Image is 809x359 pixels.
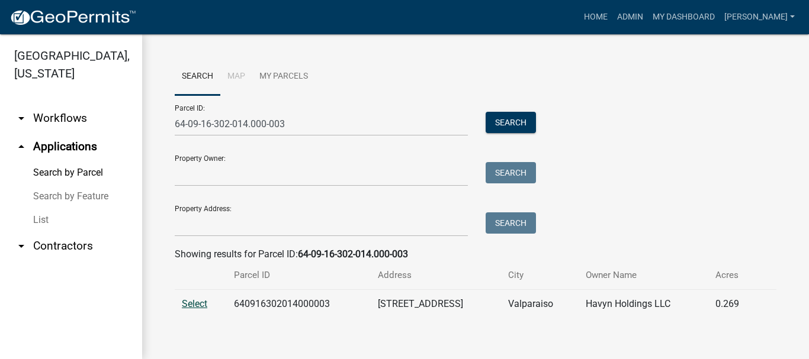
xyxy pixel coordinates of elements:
i: arrow_drop_down [14,111,28,125]
button: Search [486,162,536,183]
th: Address [371,261,501,289]
button: Search [486,212,536,234]
i: arrow_drop_down [14,239,28,253]
a: Admin [612,6,648,28]
a: [PERSON_NAME] [720,6,800,28]
a: My Parcels [252,58,315,96]
a: Home [579,6,612,28]
a: Select [182,298,207,309]
strong: 64-09-16-302-014.000-003 [298,248,408,260]
td: 640916302014000003 [227,290,371,319]
a: My Dashboard [648,6,720,28]
th: Parcel ID [227,261,371,289]
button: Search [486,112,536,133]
td: [STREET_ADDRESS] [371,290,501,319]
th: Owner Name [579,261,708,289]
a: Search [175,58,220,96]
td: Havyn Holdings LLC [579,290,708,319]
div: Showing results for Parcel ID: [175,247,776,261]
th: Acres [708,261,758,289]
th: City [501,261,579,289]
i: arrow_drop_up [14,140,28,154]
td: 0.269 [708,290,758,319]
td: Valparaiso [501,290,579,319]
